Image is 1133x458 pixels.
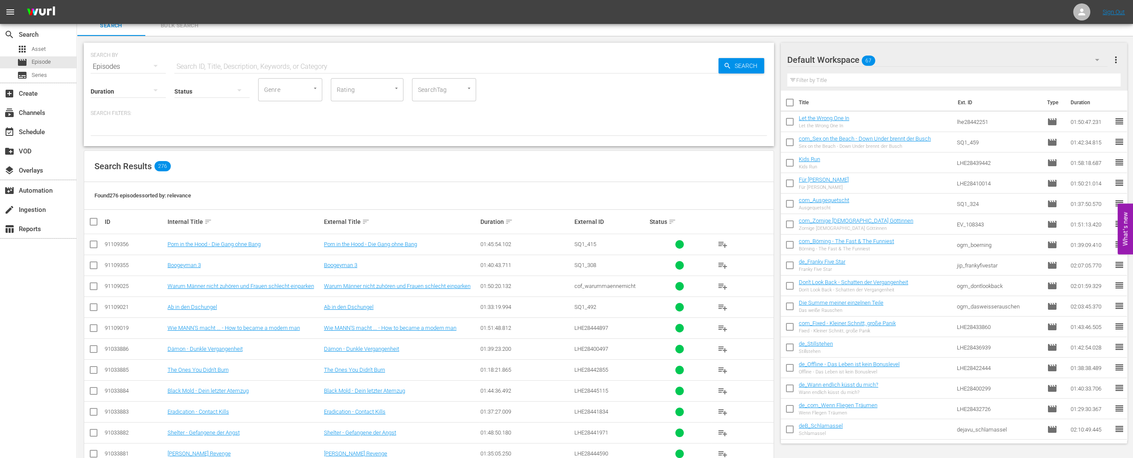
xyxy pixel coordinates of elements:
[1110,50,1121,70] button: more_vert
[91,55,166,79] div: Episodes
[204,218,212,226] span: sort
[574,325,608,331] span: LHE28444897
[574,241,596,247] span: SQ1_415
[105,262,165,268] div: 91109355
[1047,260,1057,270] span: Episode
[1114,321,1124,332] span: reorder
[311,84,319,92] button: Open
[1047,363,1057,373] span: Episode
[799,341,833,347] a: de_Stillstehen
[94,161,152,171] span: Search Results
[799,349,833,354] div: Stillstehen
[32,45,46,53] span: Asset
[168,262,201,268] a: Boogeyman 3
[4,205,15,215] span: Ingestion
[1047,178,1057,188] span: Episode
[1114,157,1124,167] span: reorder
[953,399,1044,419] td: LHE28432726
[712,255,733,276] button: playlist_add
[1067,337,1114,358] td: 01:42:54.028
[731,58,764,73] span: Search
[799,176,849,183] a: Für [PERSON_NAME]
[574,304,596,310] span: SQ1_492
[4,224,15,234] span: Reports
[1067,214,1114,235] td: 01:51:13.420
[480,450,572,457] div: 01:35:05.250
[799,197,849,203] a: com_Ausgequetscht
[505,218,513,226] span: sort
[480,217,572,227] div: Duration
[953,358,1044,378] td: LHE28422444
[324,304,374,310] a: Ab in den Dschungel
[480,388,572,394] div: 01:44:36.492
[168,367,229,373] a: The Ones You Didn't Burn
[799,123,849,129] div: Let the Wrong One In
[4,146,15,156] span: VOD
[718,281,728,291] span: playlist_add
[799,226,913,231] div: Zornige [DEMOGRAPHIC_DATA] Göttinnen
[105,218,165,225] div: ID
[574,218,647,225] div: External ID
[953,317,1044,337] td: LHE28433860
[1067,317,1114,337] td: 01:43:46.505
[799,91,952,114] th: Title
[718,365,728,375] span: playlist_add
[105,346,165,352] div: 91033886
[799,164,820,170] div: Kids Run
[1047,383,1057,393] span: Episode
[480,346,572,352] div: 01:39:23.200
[799,238,894,244] a: com_Börning - The Fast & The Funniest
[324,217,478,227] div: External Title
[574,388,608,394] span: LHE28445115
[1114,198,1124,208] span: reorder
[324,262,357,268] a: Boogeyman 3
[1114,403,1124,414] span: reorder
[1047,137,1057,147] span: Episode
[712,276,733,297] button: playlist_add
[799,205,849,211] div: Ausgequetscht
[1047,404,1057,414] span: Episode
[480,367,572,373] div: 01:18:21.865
[1067,296,1114,317] td: 02:03:45.370
[953,173,1044,194] td: LHE28410014
[712,297,733,317] button: playlist_add
[650,217,710,227] div: Status
[105,325,165,331] div: 91109019
[1067,194,1114,214] td: 01:37:50.570
[953,378,1044,399] td: LHE28400299
[1067,399,1114,419] td: 01:29:30.367
[324,346,399,352] a: Dämon - Dunkle Vergangenheit
[1042,91,1065,114] th: Type
[1047,219,1057,229] span: Episode
[712,339,733,359] button: playlist_add
[574,283,636,289] span: cof_warummaennernicht
[953,194,1044,214] td: SQ1_324
[324,283,471,289] a: Warum Männer nicht zuhören und Frauen schlecht einparken
[1114,424,1124,434] span: reorder
[799,299,883,306] a: Die Summe meiner einzelnen Teile
[718,239,728,250] span: playlist_add
[1065,91,1117,114] th: Duration
[668,218,676,226] span: sort
[799,369,900,375] div: Offline - Das Leben ist kein Bonuslevel
[32,58,51,66] span: Episode
[1067,173,1114,194] td: 01:50:21.014
[799,287,908,293] div: Don't Look Back - Schatten der Vergangenheit
[1114,301,1124,311] span: reorder
[799,402,877,408] a: de_com_Wenn Fliegen Träumen
[4,88,15,99] span: Create
[1114,342,1124,352] span: reorder
[712,234,733,255] button: playlist_add
[1067,276,1114,296] td: 02:01:59.329
[480,408,572,415] div: 01:37:27.009
[799,279,908,285] a: Don't Look Back - Schatten der Vergangenheit
[799,431,843,436] div: Schlamassel
[1114,178,1124,188] span: reorder
[712,318,733,338] button: playlist_add
[105,388,165,394] div: 91033884
[799,267,845,272] div: Franky Five Star
[574,367,608,373] span: LHE28442855
[712,360,733,380] button: playlist_add
[1114,383,1124,393] span: reorder
[1047,301,1057,311] span: Episode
